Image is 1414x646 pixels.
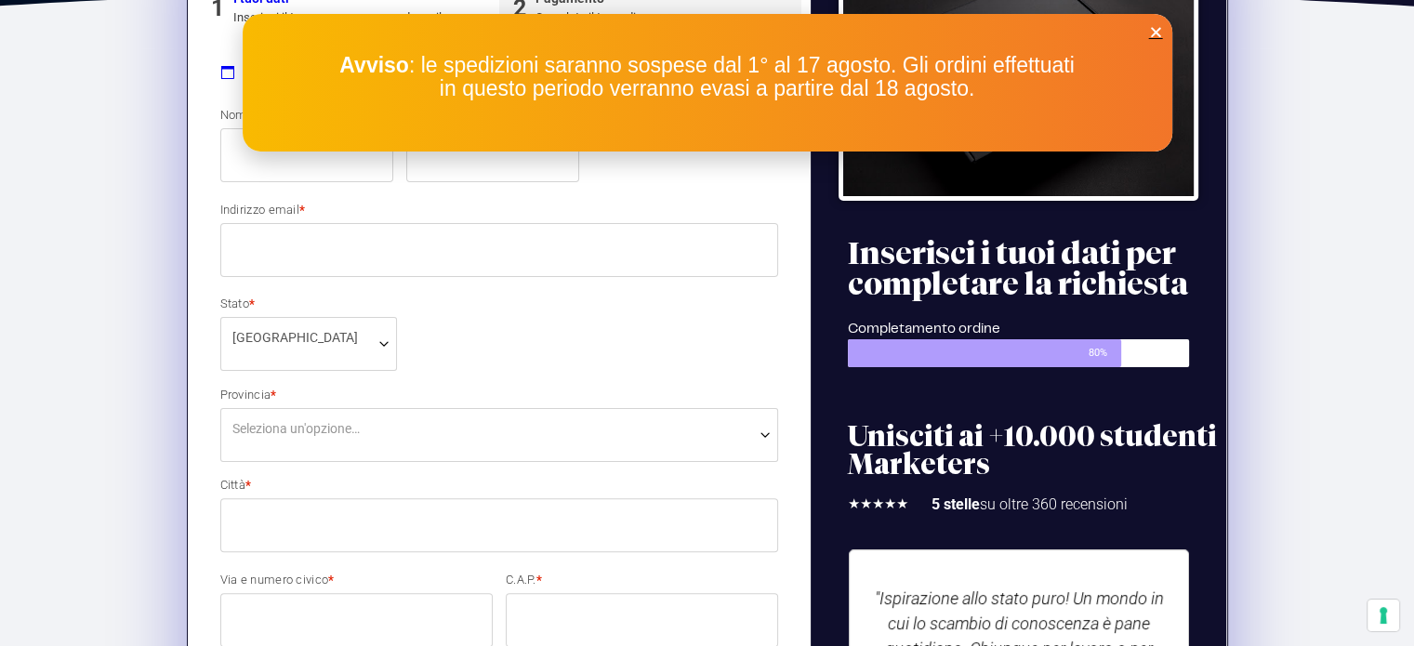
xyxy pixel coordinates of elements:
[872,494,884,515] i: ★
[15,573,71,629] iframe: Customerly Messenger Launcher
[848,423,1217,479] h2: Unisciti ai +10.000 studenti Marketers
[220,109,393,121] label: Nome
[220,50,779,88] div: Sei già un cliente?
[848,494,860,515] i: ★
[1089,339,1121,367] span: 80%
[860,494,872,515] i: ★
[848,238,1217,299] h2: Inserisci i tuoi dati per completare la richiesta
[336,54,1079,100] p: : le spedizioni saranno sospese dal 1° al 17 agosto. Gli ordini effettuati in questo periodo verr...
[896,494,908,515] i: ★
[220,297,398,310] label: Stato
[232,419,360,439] span: Seleziona un'opzione…
[220,408,779,462] span: Provincia
[233,8,442,27] div: Inserisci il tuo nome, cognome ed email
[848,323,1000,336] span: Completamento ordine
[506,573,778,586] label: C.A.P.
[220,573,493,586] label: Via e numero civico
[1368,600,1399,631] button: Le tue preferenze relative al consenso per le tecnologie di tracciamento
[884,494,896,515] i: ★
[220,479,779,491] label: Città
[1149,25,1163,39] a: Close
[220,389,779,401] label: Provincia
[220,204,779,216] label: Indirizzo email
[339,53,409,77] strong: Avviso
[232,328,386,348] span: Italia
[220,317,398,371] span: Stato
[848,494,908,515] div: 5/5
[535,8,649,27] div: Completa il tuo ordine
